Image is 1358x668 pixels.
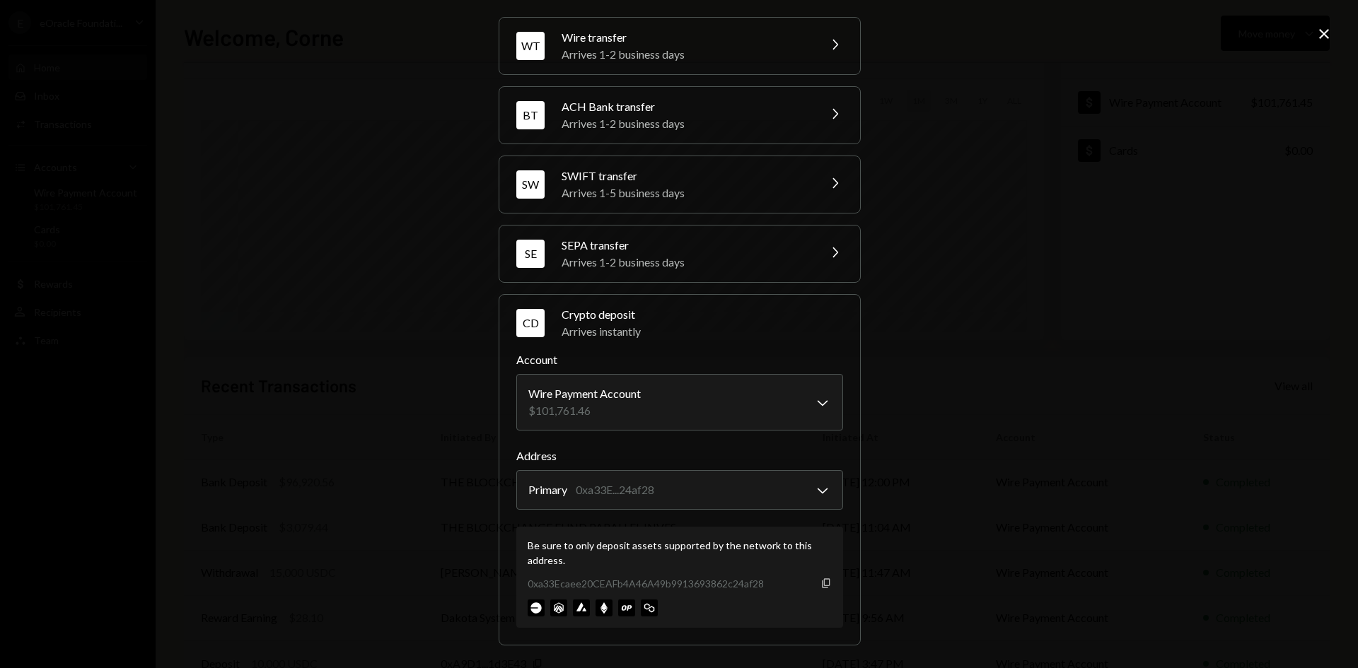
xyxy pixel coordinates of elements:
img: polygon-mainnet [641,599,658,616]
div: SEPA transfer [562,237,809,254]
div: CD [516,309,545,337]
img: base-mainnet [528,599,545,616]
img: arbitrum-mainnet [550,599,567,616]
div: WT [516,32,545,60]
div: Arrives 1-2 business days [562,46,809,63]
div: 0xa33Ecaee20CEAFb4A46A49b9913693862c24af28 [528,576,764,591]
label: Account [516,351,843,368]
div: Arrives 1-5 business days [562,184,809,201]
div: ACH Bank transfer [562,98,809,115]
div: CDCrypto depositArrives instantly [516,351,843,628]
button: BTACH Bank transferArrives 1-2 business days [499,87,860,143]
label: Address [516,447,843,464]
img: ethereum-mainnet [596,599,613,616]
button: Address [516,470,843,510]
div: BT [516,101,545,129]
div: 0xa33E...24af28 [576,481,654,498]
button: WTWire transferArrives 1-2 business days [499,18,860,74]
div: SE [516,240,545,268]
button: SWSWIFT transferArrives 1-5 business days [499,156,860,213]
div: Arrives 1-2 business days [562,115,809,132]
button: Account [516,374,843,430]
div: SW [516,170,545,199]
button: CDCrypto depositArrives instantly [499,295,860,351]
img: optimism-mainnet [618,599,635,616]
img: avalanche-mainnet [573,599,590,616]
div: Crypto deposit [562,306,843,323]
div: Be sure to only deposit assets supported by the network to this address. [528,538,832,568]
button: SESEPA transferArrives 1-2 business days [499,225,860,282]
div: SWIFT transfer [562,168,809,184]
div: Arrives instantly [562,323,843,340]
div: Arrives 1-2 business days [562,254,809,271]
div: Wire transfer [562,29,809,46]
